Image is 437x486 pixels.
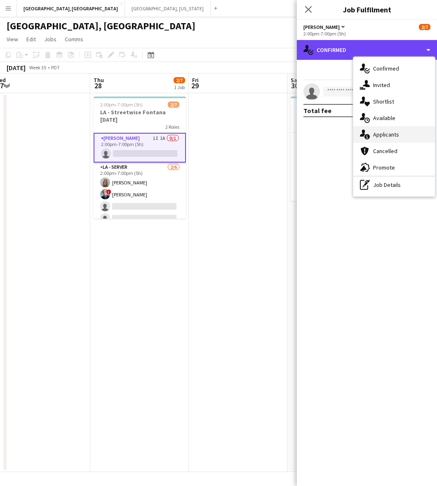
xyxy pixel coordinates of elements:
h1: [GEOGRAPHIC_DATA], [GEOGRAPHIC_DATA] [7,20,195,32]
span: Edit [26,35,36,43]
h3: Job Fulfilment [297,4,437,15]
button: [GEOGRAPHIC_DATA], [US_STATE] [125,0,211,17]
app-card-role: LA - Server2/62:00pm-7:00pm (5h)[PERSON_NAME]![PERSON_NAME] [94,163,186,250]
div: Invited [353,77,435,93]
app-card-role: [PERSON_NAME]1/14:00pm-12:30am (8h30m)![PERSON_NAME] [291,133,383,161]
div: Confirmed [297,40,437,60]
app-job-card: 4:00pm-12:30am (8h30m) (Sun)3/3[PERSON_NAME] of LA - [DATE] Ebell of LA2 Roles[PERSON_NAME]1/14:0... [291,97,383,201]
span: Sat [291,76,300,84]
span: 28 [92,81,104,90]
span: Fri [192,76,199,84]
div: Total fee [303,106,331,115]
div: Promote [353,159,435,176]
span: 2 Roles [165,124,179,130]
div: Confirmed [353,60,435,77]
a: Jobs [41,34,60,45]
div: PDT [51,64,60,71]
button: [GEOGRAPHIC_DATA], [GEOGRAPHIC_DATA] [17,0,125,17]
span: Jobs [44,35,56,43]
div: 2:00pm-7:00pm (5h) [303,31,430,37]
span: ! [106,189,111,194]
span: Week 35 [27,64,48,71]
div: 1 Job [174,84,185,90]
div: Shortlist [353,93,435,110]
a: View [3,34,21,45]
div: Available [353,110,435,126]
span: Thu [94,76,104,84]
h3: [PERSON_NAME] of LA - [DATE] [291,109,383,123]
app-card-role: LA - Bartender2/24:00pm-12:30am (8h30m)[PERSON_NAME][PERSON_NAME] [291,161,383,201]
a: Comms [61,34,87,45]
span: Comms [65,35,83,43]
a: Edit [23,34,39,45]
div: Applicants [353,126,435,143]
div: [DATE] [7,64,26,72]
div: Cancelled [353,143,435,159]
span: 30 [289,81,300,90]
button: [PERSON_NAME] [303,24,346,30]
span: View [7,35,18,43]
div: Job Details [353,177,435,193]
span: 2/7 [168,101,179,108]
span: 2/7 [419,24,430,30]
span: 2/7 [174,77,185,83]
span: LA - Cook [303,24,340,30]
span: 2:00pm-7:00pm (5h) [100,101,143,108]
h3: LA - Streetwise Fontana [DATE] [94,109,186,123]
app-card-role: [PERSON_NAME]1I1A0/12:00pm-7:00pm (5h) [94,133,186,163]
app-job-card: 2:00pm-7:00pm (5h)2/7LA - Streetwise Fontana [DATE]2 Roles[PERSON_NAME]1I1A0/12:00pm-7:00pm (5h) ... [94,97,186,219]
span: 29 [191,81,199,90]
